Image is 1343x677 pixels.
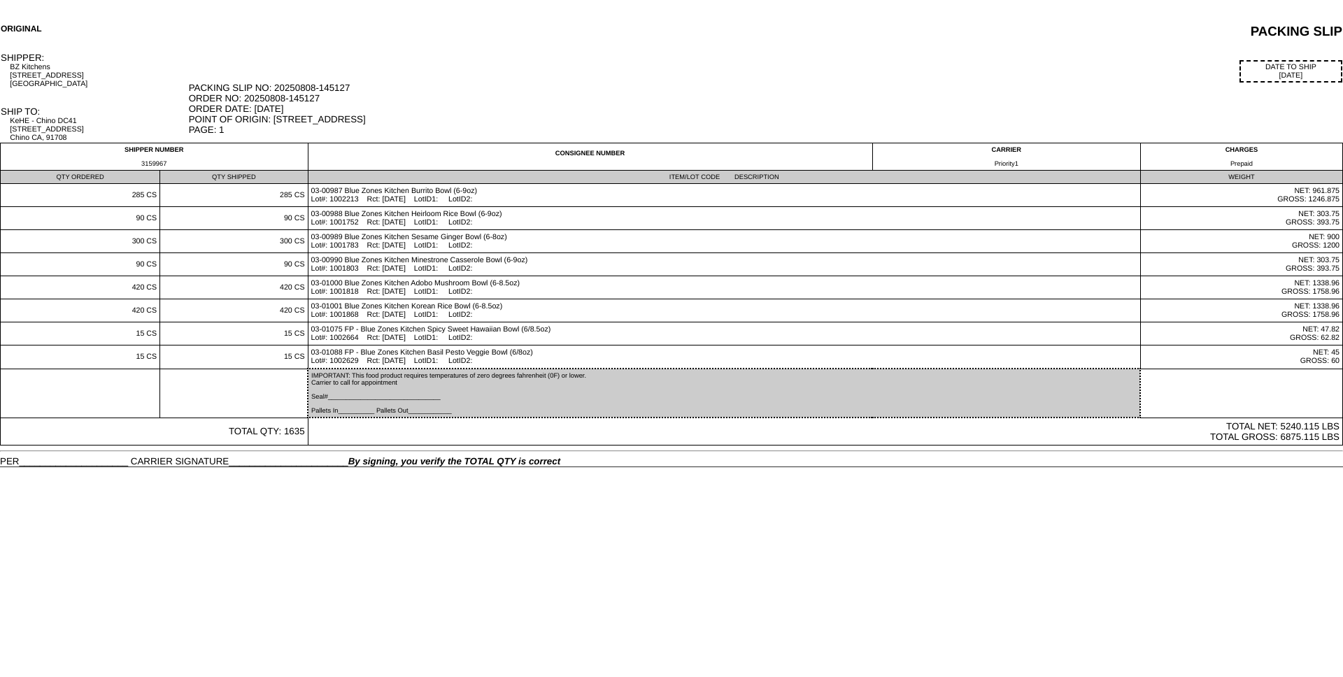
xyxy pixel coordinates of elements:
[876,160,1137,167] div: Priority1
[1,276,160,299] td: 420 CS
[1140,299,1342,322] td: NET: 1338.96 GROSS: 1758.96
[308,276,1140,299] td: 03-01000 Blue Zones Kitchen Adobo Mushroom Bowl (6-8.5oz) Lot#: 1001818 Rct: [DATE] LotID1: LotID2:
[3,160,305,167] div: 3159967
[160,230,308,253] td: 300 CS
[1,171,160,184] td: QTY ORDERED
[160,322,308,345] td: 15 CS
[160,345,308,369] td: 15 CS
[308,171,1140,184] td: ITEM/LOT CODE DESCRIPTION
[160,299,308,322] td: 420 CS
[10,63,187,88] div: BZ Kitchens [STREET_ADDRESS] [GEOGRAPHIC_DATA]
[308,369,1140,418] td: IMPORTANT: This food product requires temperatures of zero degrees fahrenheit (0F) or lower. Carr...
[308,253,1140,276] td: 03-00990 Blue Zones Kitchen Minestrone Casserole Bowl (6-9oz) Lot#: 1001803 Rct: [DATE] LotID1: L...
[189,83,1342,135] div: PACKING SLIP NO: 20250808-145127 ORDER NO: 20250808-145127 ORDER DATE: [DATE] POINT OF ORIGIN: [S...
[1,253,160,276] td: 90 CS
[1,207,160,230] td: 90 CS
[308,418,1342,446] td: TOTAL NET: 5240.115 LBS TOTAL GROSS: 6875.115 LBS
[1,52,187,63] div: SHIPPER:
[1140,253,1342,276] td: NET: 303.75 GROSS: 393.75
[1144,160,1340,167] div: Prepaid
[308,299,1140,322] td: 03-01001 Blue Zones Kitchen Korean Rice Bowl (6-8.5oz) Lot#: 1001868 Rct: [DATE] LotID1: LotID2:
[1140,207,1342,230] td: NET: 303.75 GROSS: 393.75
[160,207,308,230] td: 90 CS
[1239,60,1342,83] div: DATE TO SHIP [DATE]
[421,24,1342,39] div: PACKING SLIP
[308,322,1140,345] td: 03-01075 FP - Blue Zones Kitchen Spicy Sweet Hawaiian Bowl (6/8.5oz) Lot#: 1002664 Rct: [DATE] Lo...
[10,117,187,142] div: KeHE - Chino DC41 [STREET_ADDRESS] Chino CA, 91708
[1,184,160,207] td: 285 CS
[1140,276,1342,299] td: NET: 1338.96 GROSS: 1758.96
[160,171,308,184] td: QTY SHIPPED
[1140,230,1342,253] td: NET: 900 GROSS: 1200
[1,106,187,117] div: SHIP TO:
[308,230,1140,253] td: 03-00989 Blue Zones Kitchen Sesame Ginger Bowl (6-8oz) Lot#: 1001783 Rct: [DATE] LotID1: LotID2:
[1,418,308,446] td: TOTAL QTY: 1635
[1140,345,1342,369] td: NET: 45 GROSS: 60
[1,299,160,322] td: 420 CS
[1,143,308,171] td: SHIPPER NUMBER
[308,207,1140,230] td: 03-00988 Blue Zones Kitchen Heirloom Rice Bowl (6-9oz) Lot#: 1001752 Rct: [DATE] LotID1: LotID2:
[308,143,872,171] td: CONSIGNEE NUMBER
[160,276,308,299] td: 420 CS
[1140,322,1342,345] td: NET: 47.82 GROSS: 62.82
[1,322,160,345] td: 15 CS
[1140,143,1342,171] td: CHARGES
[1,230,160,253] td: 300 CS
[1,345,160,369] td: 15 CS
[872,143,1140,171] td: CARRIER
[1140,184,1342,207] td: NET: 961.875 GROSS: 1246.875
[160,184,308,207] td: 285 CS
[348,456,560,466] span: By signing, you verify the TOTAL QTY is correct
[160,253,308,276] td: 90 CS
[308,345,1140,369] td: 03-01088 FP - Blue Zones Kitchen Basil Pesto Veggie Bowl (6/8oz) Lot#: 1002629 Rct: [DATE] LotID1...
[1140,171,1342,184] td: WEIGHT
[308,184,1140,207] td: 03-00987 Blue Zones Kitchen Burrito Bowl (6-9oz) Lot#: 1002213 Rct: [DATE] LotID1: LotID2:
